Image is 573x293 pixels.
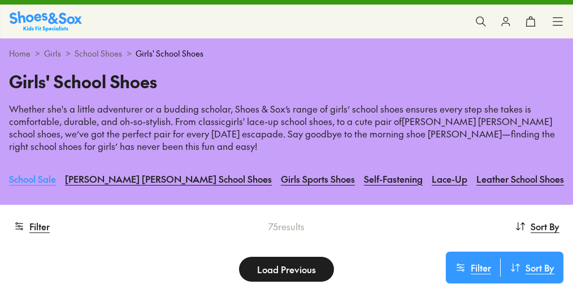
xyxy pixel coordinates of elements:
[225,115,332,127] a: girls' lace-up school shoes
[9,166,56,191] a: School Sale
[14,214,50,239] button: Filter
[281,166,355,191] a: Girls Sports Shoes
[526,261,554,274] span: Sort By
[9,48,564,59] div: > > >
[531,219,559,233] span: Sort By
[446,258,500,277] button: Filter
[9,103,564,153] p: Whether she's a little adventurer or a budding scholar, Shoes & Sox’s range of girls’ school shoe...
[44,48,61,59] a: Girls
[257,262,316,276] span: Load Previous
[10,11,82,31] img: SNS_Logo_Responsive.svg
[515,214,559,239] button: Sort By
[10,11,82,31] a: Shoes & Sox
[136,48,203,59] span: Girls' School Shoes
[432,166,467,191] a: Lace-Up
[476,166,564,191] a: Leather School Shoes
[9,48,31,59] a: Home
[239,257,334,282] button: Load Previous
[501,258,563,277] button: Sort By
[364,166,423,191] a: Self-Fastening
[75,48,122,59] a: School Shoes
[9,115,552,140] a: [PERSON_NAME] [PERSON_NAME] school shoes
[65,166,272,191] a: [PERSON_NAME] [PERSON_NAME] School Shoes
[9,68,564,94] h1: Girls' School Shoes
